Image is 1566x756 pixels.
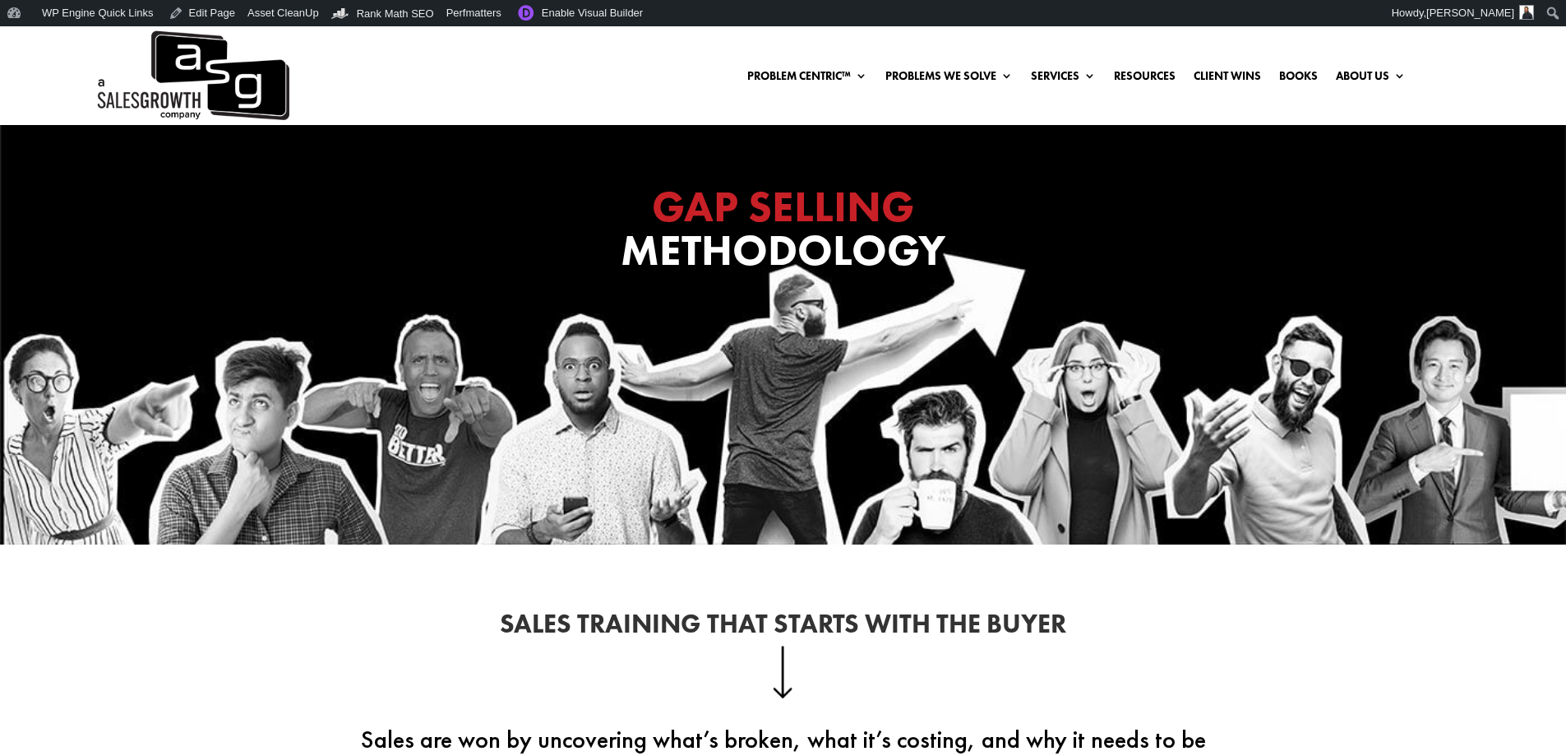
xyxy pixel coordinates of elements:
[773,646,793,698] img: down-arrow
[1031,70,1096,88] a: Services
[1279,70,1318,88] a: Books
[95,26,289,125] a: A Sales Growth Company Logo
[747,70,867,88] a: Problem Centric™
[455,185,1112,281] h1: Methodology
[652,179,914,234] span: GAP SELLING
[357,7,434,20] span: Rank Math SEO
[1114,70,1176,88] a: Resources
[1194,70,1261,88] a: Client Wins
[95,26,289,125] img: ASG Co. Logo
[1336,70,1406,88] a: About Us
[340,611,1227,646] h2: Sales Training That Starts With the Buyer
[1426,7,1514,19] span: [PERSON_NAME]
[885,70,1013,88] a: Problems We Solve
